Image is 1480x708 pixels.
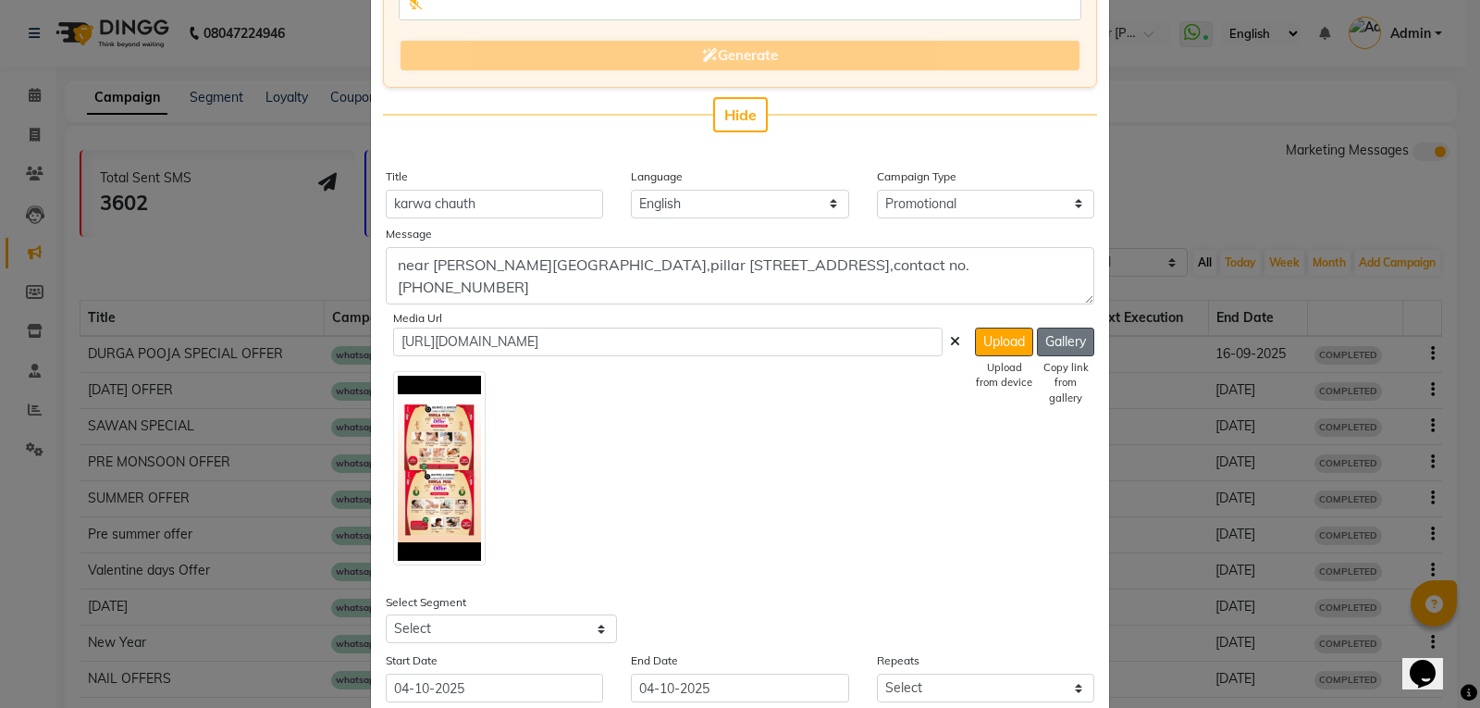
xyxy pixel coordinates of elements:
[713,97,768,132] button: Hide
[386,652,438,669] label: Start Date
[393,310,442,327] label: Media Url
[393,371,486,565] img: Attachment Preview
[877,652,919,669] label: Repeats
[393,328,943,356] input: ex. https://img.dingg.app/invoice.jpg or uploaded image name
[724,106,757,124] span: Hide
[1037,328,1094,356] button: Gallery
[975,328,1033,356] button: Upload
[1402,634,1461,689] iframe: chat widget
[386,168,408,185] label: Title
[386,190,603,218] input: Enter Title
[1037,360,1094,406] div: Copy link from gallery
[631,652,678,669] label: End Date
[631,168,683,185] label: Language
[386,594,466,611] label: Select Segment
[877,168,956,185] label: Campaign Type
[975,360,1033,391] div: Upload from device
[386,226,432,242] label: Message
